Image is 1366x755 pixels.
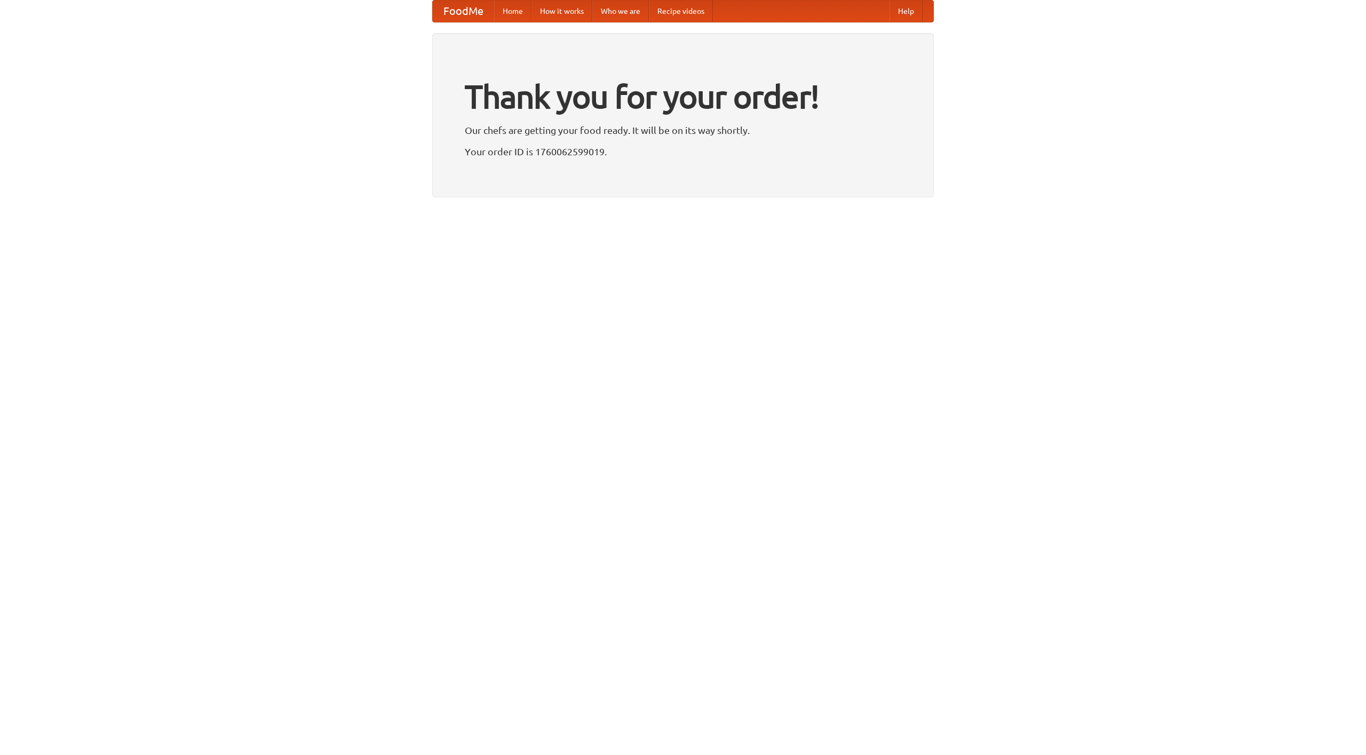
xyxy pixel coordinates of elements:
a: Home [494,1,531,22]
a: Recipe videos [649,1,713,22]
p: Our chefs are getting your food ready. It will be on its way shortly. [465,122,901,138]
p: Your order ID is 1760062599019. [465,144,901,160]
a: How it works [531,1,592,22]
h1: Thank you for your order! [465,71,901,122]
a: FoodMe [433,1,494,22]
a: Help [890,1,923,22]
a: Who we are [592,1,649,22]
